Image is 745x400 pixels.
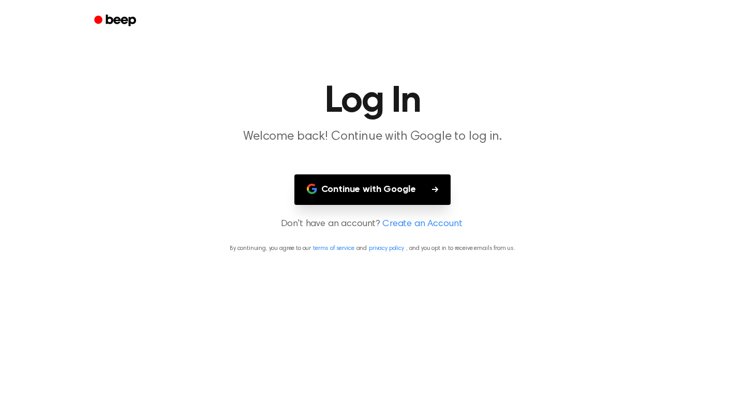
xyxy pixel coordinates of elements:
[12,244,733,253] p: By continuing, you agree to our and , and you opt in to receive emails from us.
[87,11,145,31] a: Beep
[294,174,451,205] button: Continue with Google
[369,245,404,251] a: privacy policy
[313,245,354,251] a: terms of service
[108,83,637,120] h1: Log In
[12,217,733,231] p: Don't have an account?
[174,128,571,145] p: Welcome back! Continue with Google to log in.
[382,217,462,231] a: Create an Account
